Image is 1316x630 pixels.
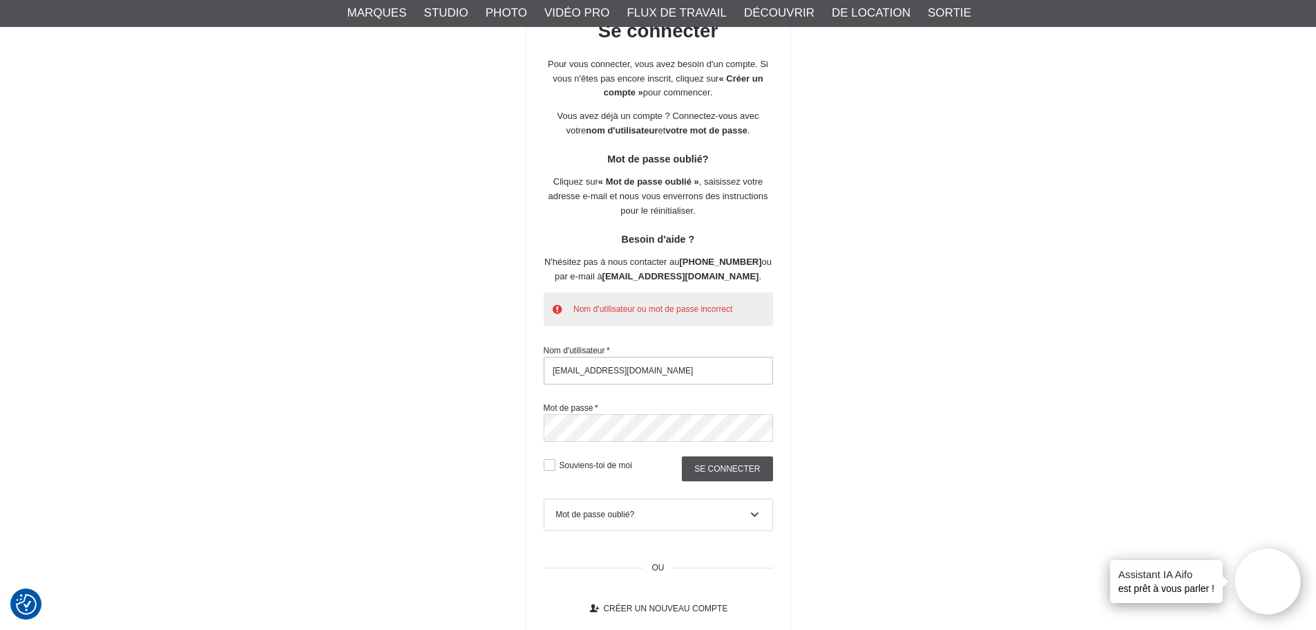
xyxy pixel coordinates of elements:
[347,4,407,22] a: Marques
[682,456,772,481] input: Se connecter
[744,4,814,22] a: Découvrir
[622,234,695,245] font: Besoin d'aide ?
[598,176,699,187] font: « Mot de passe oublié »
[747,125,750,136] font: .
[549,176,768,216] font: , saisissez votre adresse e-mail et nous vous enverrons des instructions pour le réinitialiser.
[658,125,666,136] font: et
[928,6,971,19] font: Sortie
[586,125,658,136] font: nom d'utilisateur
[486,4,527,22] a: Photo
[573,304,732,314] font: Nom d'utilisateur ou mot de passe incorrect
[560,461,632,470] font: Souviens-toi de moi
[627,4,727,22] a: Flux de travail
[557,111,759,136] font: Vous avez déjà un compte ? Connectez-vous avec votre
[598,20,718,41] font: Se connecter
[555,510,634,519] font: Mot de passe oublié?
[744,6,814,19] font: Découvrir
[627,6,727,19] font: Flux de travail
[928,4,971,22] a: Sortie
[424,4,468,22] a: Studio
[544,6,609,19] font: Vidéo Pro
[548,59,768,84] font: Pour vous connecter, vous avez besoin d'un compte. Si vous n'êtes pas encore inscrit, cliquez sur
[604,73,763,98] font: « Créer un compte »
[652,563,665,573] font: OU
[832,4,910,22] a: De location
[553,176,598,187] font: Cliquez sur
[16,594,37,615] img: Revoir le bouton de consentement
[1118,568,1193,580] font: Assistant IA Aifo
[424,6,468,19] font: Studio
[486,6,527,19] font: Photo
[643,87,712,98] font: pour commencer.
[16,592,37,617] button: Samtyckesinställningar
[544,257,679,267] font: N'hésitez pas à nous contacter au
[576,596,741,621] a: Créer un nouveau compte
[544,4,609,22] a: Vidéo Pro
[607,154,708,165] font: Mot de passe oublié?
[679,257,761,267] font: [PHONE_NUMBER]
[759,271,761,281] font: .
[602,271,759,281] font: [EMAIL_ADDRESS][DOMAIN_NAME]
[544,346,605,355] font: Nom d'utilisateur
[1118,583,1214,594] font: est prêt à vous parler !
[665,125,747,136] font: votre mot de passe
[832,6,910,19] font: De location
[347,6,407,19] font: Marques
[544,403,593,413] font: Mot de passe
[603,604,727,613] font: Créer un nouveau compte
